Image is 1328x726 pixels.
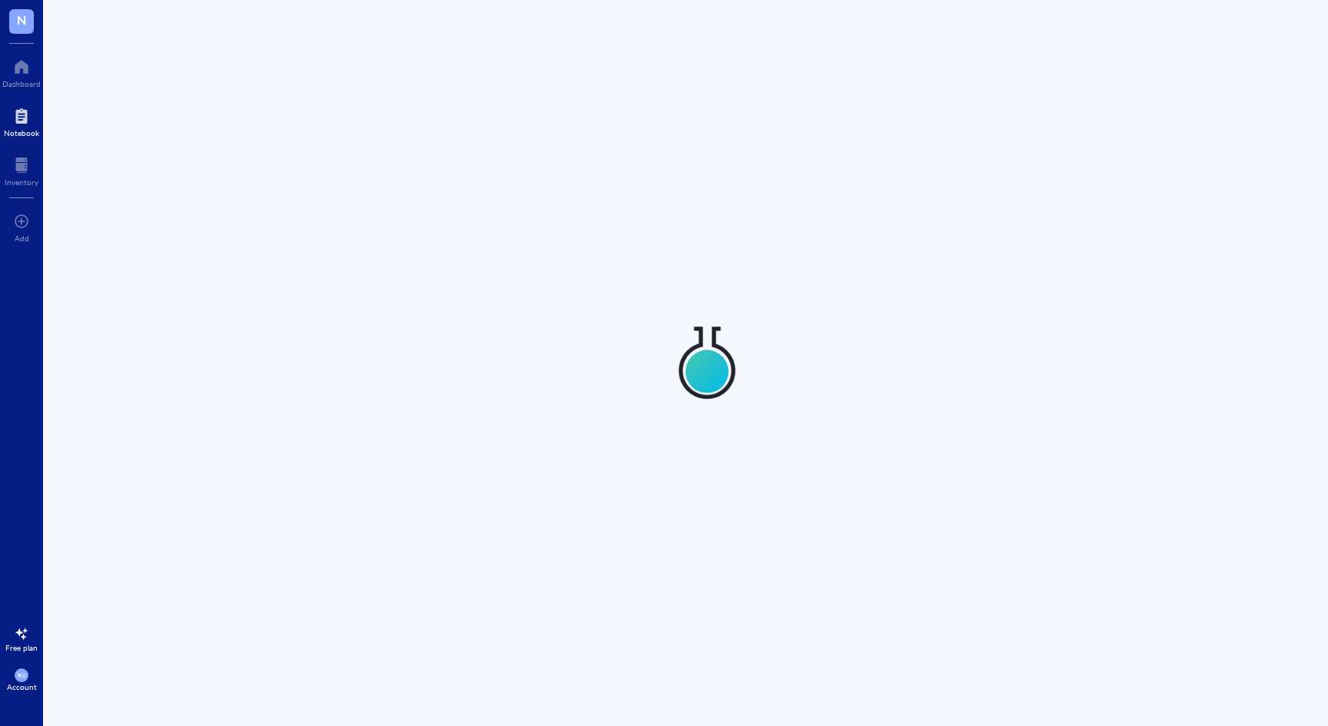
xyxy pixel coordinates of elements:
[17,10,26,29] span: N
[4,104,39,138] a: Notebook
[5,177,38,187] div: Inventory
[2,55,41,88] a: Dashboard
[4,128,39,138] div: Notebook
[5,643,38,652] div: Free plan
[5,153,38,187] a: Inventory
[15,234,29,243] div: Add
[7,682,37,691] div: Account
[18,672,25,678] span: NU
[2,79,41,88] div: Dashboard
